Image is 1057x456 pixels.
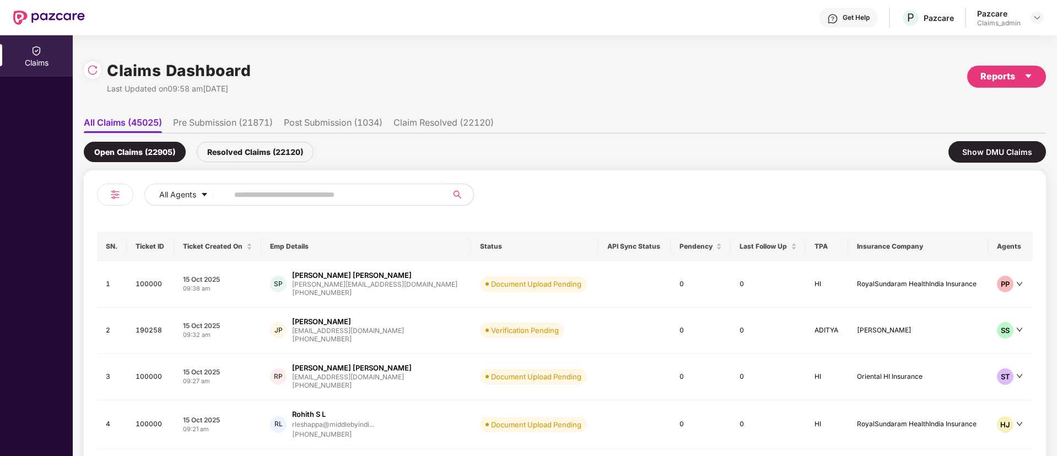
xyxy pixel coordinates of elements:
div: 09:27 am [183,377,252,386]
td: 0 [731,261,806,308]
button: search [446,184,474,206]
span: Last Follow Up [740,242,789,251]
div: [PERSON_NAME][EMAIL_ADDRESS][DOMAIN_NAME] [292,281,457,288]
td: HI [806,354,848,400]
div: 15 Oct 2025 [183,415,252,425]
div: [PHONE_NUMBER] [292,430,374,440]
th: Ticket ID [127,232,174,261]
td: ADITYA [806,308,848,354]
div: 09:32 am [183,330,252,340]
div: 15 Oct 2025 [183,367,252,377]
td: RoyalSundaram HealthIndia Insurance [848,400,989,450]
span: down [1016,326,1023,333]
img: New Pazcare Logo [13,10,85,25]
li: Pre Submission (21871) [173,117,273,133]
td: 3 [97,354,127,400]
span: Ticket Created On [183,242,244,251]
span: caret-down [201,191,208,200]
button: All Agentscaret-down [144,184,232,206]
th: Status [471,232,598,261]
th: Last Follow Up [731,232,806,261]
td: 0 [731,308,806,354]
span: Pendency [680,242,714,251]
img: svg+xml;base64,PHN2ZyBpZD0iSGVscC0zMngzMiIgeG1sbnM9Imh0dHA6Ly93d3cudzMub3JnLzIwMDAvc3ZnIiB3aWR0aD... [827,13,838,24]
div: Document Upload Pending [491,419,581,430]
th: Emp Details [261,232,471,261]
div: Claims_admin [977,19,1021,28]
th: Insurance Company [848,232,989,261]
div: Resolved Claims (22120) [197,142,314,162]
td: 2 [97,308,127,354]
div: [PERSON_NAME] [292,316,351,327]
img: svg+xml;base64,PHN2ZyBpZD0iQ2xhaW0iIHhtbG5zPSJodHRwOi8vd3d3LnczLm9yZy8yMDAwL3N2ZyIgd2lkdGg9IjIwIi... [31,45,42,56]
th: Agents [988,232,1033,261]
li: Post Submission (1034) [284,117,382,133]
td: 0 [671,354,731,400]
li: All Claims (45025) [84,117,162,133]
div: 15 Oct 2025 [183,321,252,330]
div: ST [997,368,1013,385]
div: rleshappa@middlebyindi... [292,421,374,428]
span: search [446,190,468,199]
h1: Claims Dashboard [107,58,251,83]
div: RP [270,368,287,385]
div: [EMAIL_ADDRESS][DOMAIN_NAME] [292,327,404,334]
td: 100000 [127,400,174,450]
div: Pazcare [977,8,1021,19]
td: 0 [671,308,731,354]
span: down [1016,373,1023,379]
div: SP [270,276,287,292]
div: JP [270,322,287,339]
div: 09:21 am [183,425,252,434]
td: HI [806,261,848,308]
img: svg+xml;base64,PHN2ZyBpZD0iRHJvcGRvd24tMzJ4MzIiIHhtbG5zPSJodHRwOi8vd3d3LnczLm9yZy8yMDAwL3N2ZyIgd2... [1033,13,1042,22]
div: 15 Oct 2025 [183,275,252,284]
th: Ticket Created On [174,232,261,261]
img: svg+xml;base64,PHN2ZyBpZD0iUmVsb2FkLTMyeDMyIiB4bWxucz0iaHR0cDovL3d3dy53My5vcmcvMjAwMC9zdmciIHdpZH... [87,65,98,76]
div: [PERSON_NAME] [PERSON_NAME] [292,363,412,373]
div: Reports [980,69,1033,83]
span: down [1016,281,1023,287]
td: 100000 [127,261,174,308]
th: API Sync Status [598,232,671,261]
div: HJ [997,416,1013,433]
td: HI [806,400,848,450]
td: 100000 [127,354,174,400]
span: caret-down [1024,72,1033,81]
div: SS [997,322,1013,339]
div: PP [997,276,1013,292]
div: [PHONE_NUMBER] [292,288,457,298]
div: Rohith S L [292,409,326,420]
td: 190258 [127,308,174,354]
td: 4 [97,400,127,450]
div: RL [270,416,287,433]
div: [EMAIL_ADDRESS][DOMAIN_NAME] [292,373,412,380]
td: [PERSON_NAME] [848,308,989,354]
td: Oriental HI Insurance [848,354,989,400]
td: RoyalSundaram HealthIndia Insurance [848,261,989,308]
span: All Agents [159,189,196,201]
div: Get Help [843,13,870,22]
div: Show DMU Claims [948,141,1046,163]
div: Document Upload Pending [491,278,581,289]
th: TPA [806,232,848,261]
th: Pendency [671,232,731,261]
span: P [907,11,914,24]
div: Verification Pending [491,325,559,336]
td: 0 [671,261,731,308]
li: Claim Resolved (22120) [393,117,494,133]
img: svg+xml;base64,PHN2ZyB4bWxucz0iaHR0cDovL3d3dy53My5vcmcvMjAwMC9zdmciIHdpZHRoPSIyNCIgaGVpZ2h0PSIyNC... [109,188,122,201]
td: 1 [97,261,127,308]
div: [PERSON_NAME] [PERSON_NAME] [292,270,412,281]
div: Open Claims (22905) [84,142,186,162]
div: [PHONE_NUMBER] [292,334,404,345]
td: 0 [731,400,806,450]
td: 0 [731,354,806,400]
span: down [1016,421,1023,427]
th: SN. [97,232,127,261]
div: Last Updated on 09:58 am[DATE] [107,83,251,95]
div: [PHONE_NUMBER] [292,380,412,391]
td: 0 [671,400,731,450]
div: Document Upload Pending [491,371,581,382]
div: Pazcare [924,13,954,23]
